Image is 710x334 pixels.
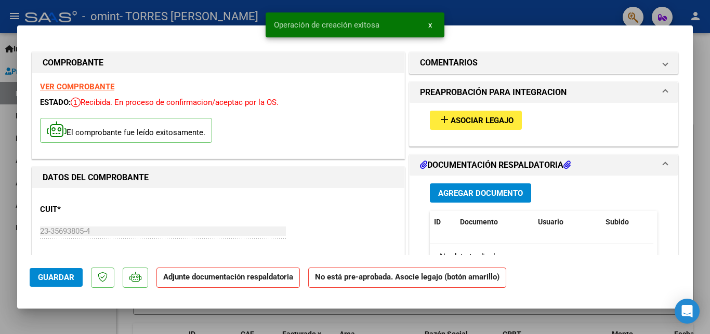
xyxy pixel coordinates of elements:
[538,218,563,226] span: Usuario
[163,272,293,282] strong: Adjunte documentación respaldatoria
[40,204,147,216] p: CUIT
[40,82,114,91] a: VER COMPROBANTE
[534,211,601,233] datatable-header-cell: Usuario
[308,268,506,288] strong: No está pre-aprobada. Asocie legajo (botón amarillo)
[456,211,534,233] datatable-header-cell: Documento
[40,118,212,143] p: El comprobante fue leído exitosamente.
[430,244,653,270] div: No data to display
[428,20,432,30] span: x
[420,159,571,171] h1: DOCUMENTACIÓN RESPALDATORIA
[606,218,629,226] span: Subido
[601,211,653,233] datatable-header-cell: Subido
[410,155,678,176] mat-expansion-panel-header: DOCUMENTACIÓN RESPALDATORIA
[43,58,103,68] strong: COMPROBANTE
[451,116,514,125] span: Asociar Legajo
[274,20,379,30] span: Operación de creación exitosa
[430,211,456,233] datatable-header-cell: ID
[71,98,279,107] span: Recibida. En proceso de confirmacion/aceptac por la OS.
[430,111,522,130] button: Asociar Legajo
[410,103,678,146] div: PREAPROBACIÓN PARA INTEGRACION
[30,268,83,287] button: Guardar
[40,98,71,107] span: ESTADO:
[43,172,149,182] strong: DATOS DEL COMPROBANTE
[420,16,440,34] button: x
[410,52,678,73] mat-expansion-panel-header: COMENTARIOS
[438,113,451,126] mat-icon: add
[38,273,74,282] span: Guardar
[420,57,478,69] h1: COMENTARIOS
[434,218,441,226] span: ID
[420,86,567,99] h1: PREAPROBACIÓN PARA INTEGRACION
[430,183,531,203] button: Agregar Documento
[410,82,678,103] mat-expansion-panel-header: PREAPROBACIÓN PARA INTEGRACION
[675,299,700,324] div: Open Intercom Messenger
[460,218,498,226] span: Documento
[438,189,523,198] span: Agregar Documento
